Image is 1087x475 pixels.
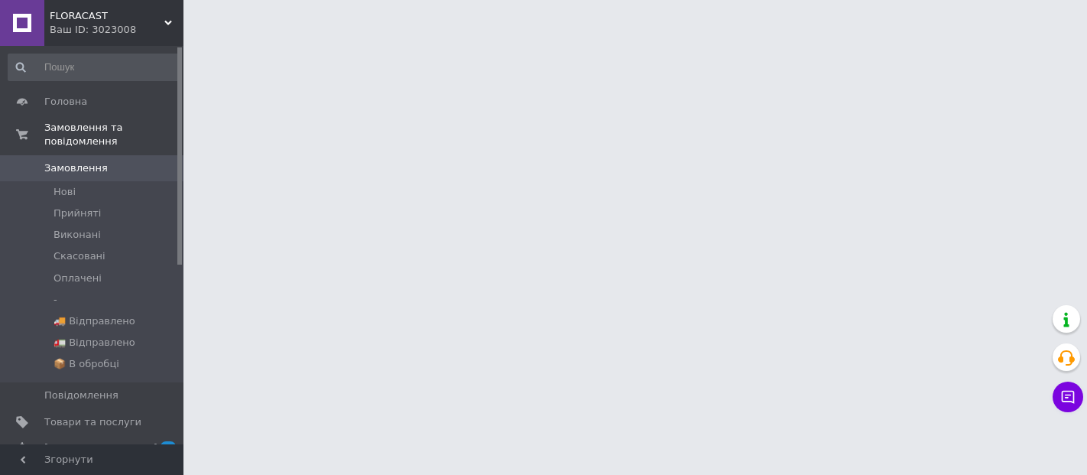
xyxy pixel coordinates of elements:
[8,54,180,81] input: Пошук
[44,95,87,109] span: Головна
[44,121,183,148] span: Замовлення та повідомлення
[1053,382,1083,412] button: Чат з покупцем
[50,9,164,23] span: FLORACAST
[44,389,118,402] span: Повідомлення
[54,272,102,285] span: Оплачені
[161,441,176,454] span: 1
[54,249,105,263] span: Скасовані
[50,23,183,37] div: Ваш ID: 3023008
[54,357,119,371] span: 📦 В обробці
[44,415,141,429] span: Товари та послуги
[44,161,108,175] span: Замовлення
[54,336,135,350] span: 🚛 Відправлено
[54,228,101,242] span: Виконані
[54,314,135,328] span: 🚚 Відправлено
[54,293,57,307] span: -
[54,185,76,199] span: Нові
[54,207,101,220] span: Прийняті
[44,441,157,455] span: [DEMOGRAPHIC_DATA]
